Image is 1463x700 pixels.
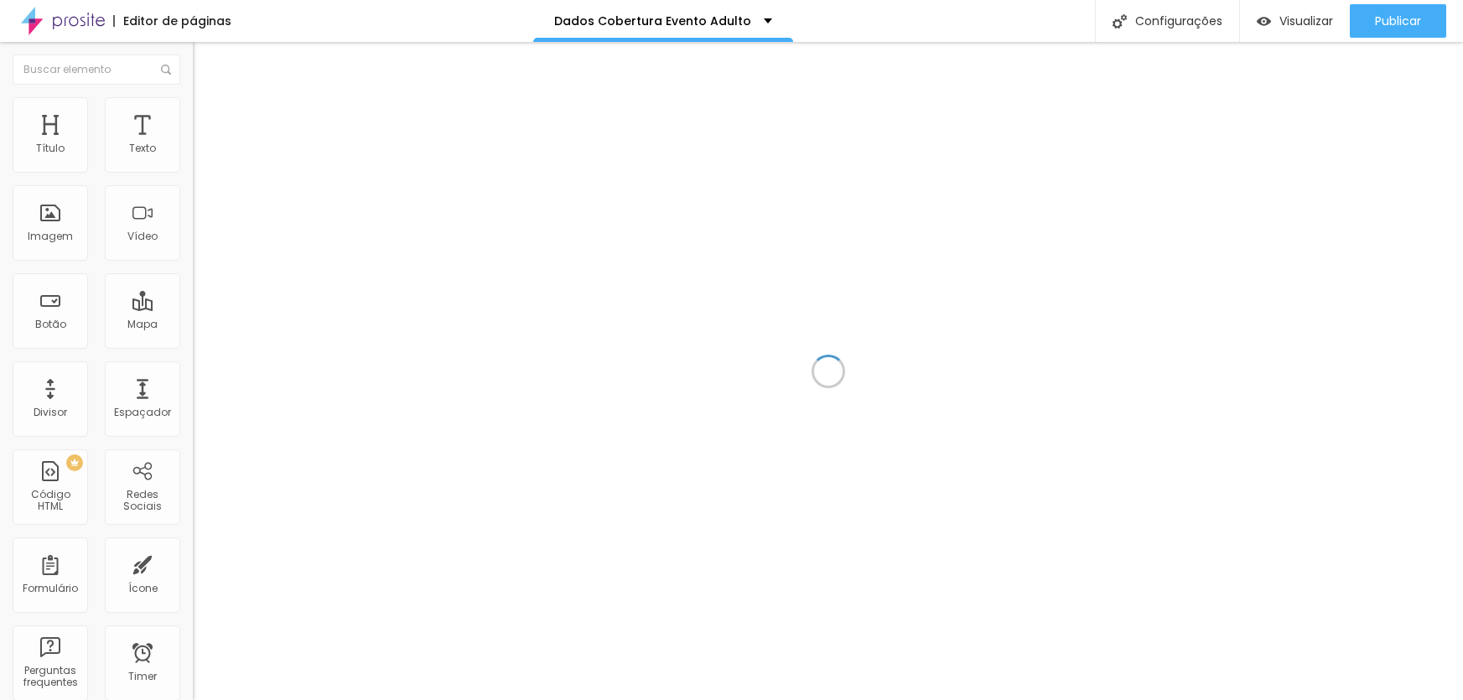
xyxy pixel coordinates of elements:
div: Botão [35,319,66,330]
span: Visualizar [1279,14,1333,28]
div: Espaçador [114,407,171,418]
img: view-1.svg [1257,14,1271,29]
div: Código HTML [17,489,83,513]
div: Perguntas frequentes [17,665,83,689]
div: Redes Sociais [109,489,175,513]
div: Formulário [23,583,78,594]
div: Vídeo [127,231,158,242]
div: Editor de páginas [113,15,231,27]
div: Título [36,143,65,154]
div: Divisor [34,407,67,418]
button: Publicar [1350,4,1446,38]
div: Mapa [127,319,158,330]
p: Dados Cobertura Evento Adulto [554,15,751,27]
img: Icone [161,65,171,75]
div: Texto [129,143,156,154]
div: Ícone [128,583,158,594]
input: Buscar elemento [13,54,180,85]
button: Visualizar [1240,4,1350,38]
div: Timer [128,671,157,682]
div: Imagem [28,231,73,242]
span: Publicar [1375,14,1421,28]
img: Icone [1113,14,1127,29]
